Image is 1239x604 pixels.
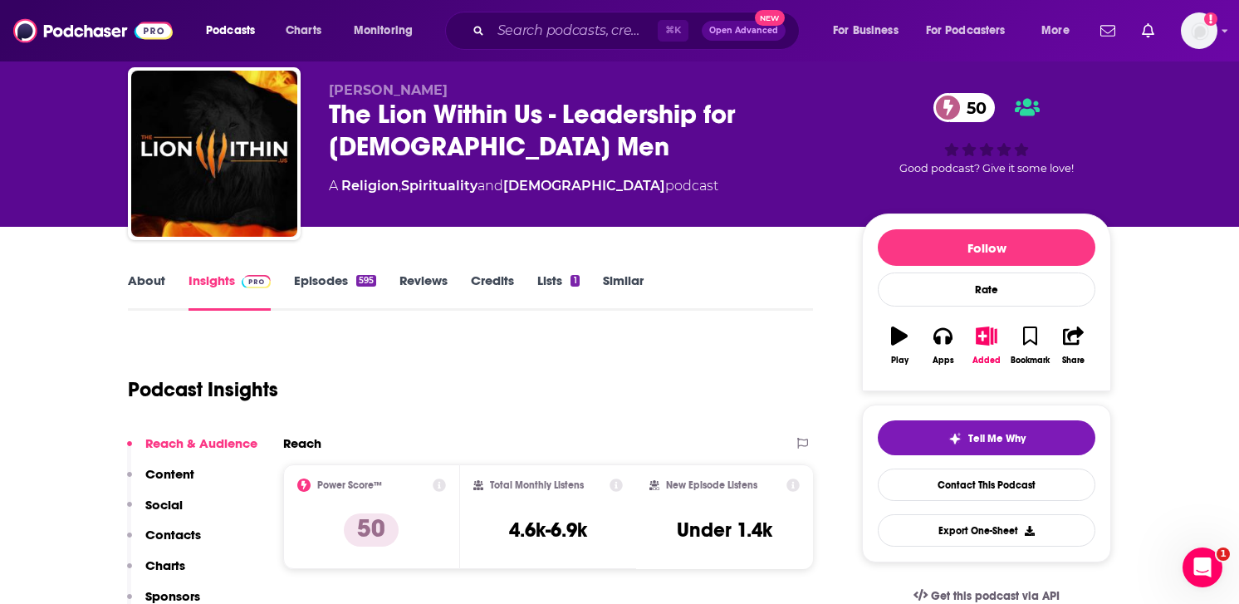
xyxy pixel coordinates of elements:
[189,273,271,311] a: InsightsPodchaser Pro
[926,19,1006,42] span: For Podcasters
[537,273,579,311] a: Lists1
[13,15,173,47] img: Podchaser - Follow, Share and Rate Podcasts
[702,21,786,41] button: Open AdvancedNew
[709,27,778,35] span: Open Advanced
[571,275,579,287] div: 1
[1135,17,1161,45] a: Show notifications dropdown
[931,589,1060,603] span: Get this podcast via API
[972,356,1001,366] div: Added
[1062,356,1085,366] div: Share
[145,557,185,573] p: Charts
[471,273,514,311] a: Credits
[127,466,194,497] button: Content
[1181,12,1217,49] span: Logged in as EllaRoseMurphy
[354,19,413,42] span: Monitoring
[399,273,448,311] a: Reviews
[1052,316,1095,376] button: Share
[131,71,297,237] img: The Lion Within Us - Leadership for Christian Men
[878,273,1095,307] div: Rate
[127,497,183,528] button: Social
[933,93,995,122] a: 50
[127,557,185,588] button: Charts
[145,497,183,513] p: Social
[1041,19,1070,42] span: More
[283,435,321,451] h2: Reach
[915,17,1030,44] button: open menu
[603,273,644,311] a: Similar
[878,316,921,376] button: Play
[666,479,757,491] h2: New Episode Listens
[128,377,278,402] h1: Podcast Insights
[294,273,376,311] a: Episodes595
[878,514,1095,547] button: Export One-Sheet
[342,17,434,44] button: open menu
[1204,12,1217,26] svg: Email not verified
[286,19,321,42] span: Charts
[755,10,785,26] span: New
[490,479,584,491] h2: Total Monthly Listens
[833,19,899,42] span: For Business
[329,82,448,98] span: [PERSON_NAME]
[145,588,200,604] p: Sponsors
[878,229,1095,266] button: Follow
[145,527,201,543] p: Contacts
[1181,12,1217,49] img: User Profile
[206,19,255,42] span: Podcasts
[1217,548,1230,561] span: 1
[401,178,477,194] a: Spirituality
[921,316,964,376] button: Apps
[477,178,503,194] span: and
[127,527,201,557] button: Contacts
[491,17,658,44] input: Search podcasts, credits, & more...
[503,178,665,194] a: [DEMOGRAPHIC_DATA]
[862,82,1111,185] div: 50Good podcast? Give it some love!
[341,178,399,194] a: Religion
[399,178,401,194] span: ,
[1030,17,1090,44] button: open menu
[878,420,1095,455] button: tell me why sparkleTell Me Why
[878,469,1095,501] a: Contact This Podcast
[891,356,908,366] div: Play
[461,12,815,50] div: Search podcasts, credits, & more...
[948,432,962,445] img: tell me why sparkle
[317,479,382,491] h2: Power Score™
[242,275,271,288] img: Podchaser Pro
[509,518,587,543] h3: 4.6k-6.9k
[356,275,376,287] div: 595
[965,316,1008,376] button: Added
[899,162,1074,174] span: Good podcast? Give it some love!
[127,435,257,466] button: Reach & Audience
[145,466,194,482] p: Content
[1008,316,1051,376] button: Bookmark
[1094,17,1122,45] a: Show notifications dropdown
[950,93,995,122] span: 50
[128,273,165,311] a: About
[1181,12,1217,49] button: Show profile menu
[1183,548,1222,587] iframe: Intercom live chat
[821,17,919,44] button: open menu
[275,17,331,44] a: Charts
[145,435,257,451] p: Reach & Audience
[344,513,399,547] p: 50
[1011,356,1050,366] div: Bookmark
[968,432,1026,445] span: Tell Me Why
[933,356,954,366] div: Apps
[658,20,688,42] span: ⌘ K
[329,176,718,196] div: A podcast
[194,17,277,44] button: open menu
[677,518,772,543] h3: Under 1.4k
